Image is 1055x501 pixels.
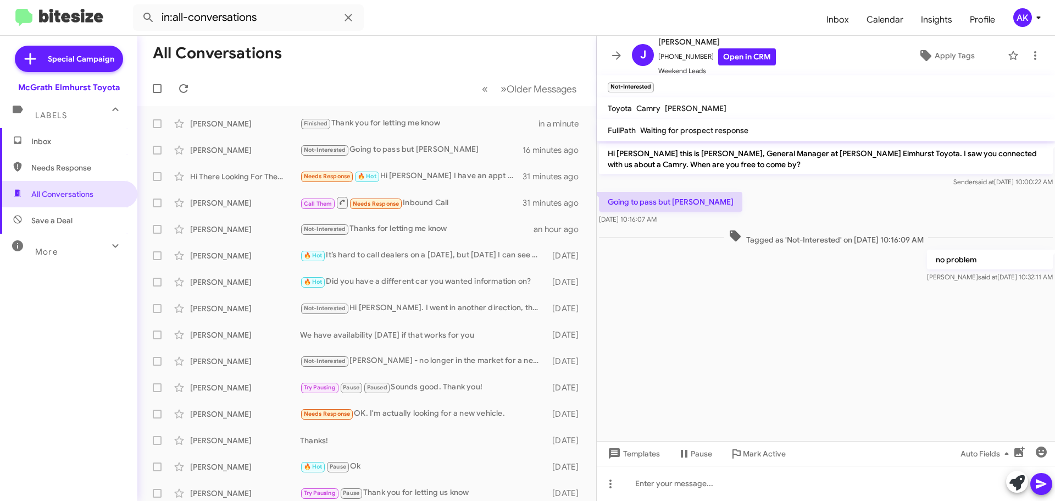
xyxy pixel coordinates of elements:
[300,408,547,420] div: OK. I'm actually looking for a new vehicle.
[665,103,726,113] span: [PERSON_NAME]
[608,125,636,135] span: FullPath
[190,356,300,367] div: [PERSON_NAME]
[599,215,657,223] span: [DATE] 10:16:07 AM
[133,4,364,31] input: Search
[304,225,346,233] span: Not-Interested
[534,224,587,235] div: an hour ago
[367,384,387,391] span: Paused
[599,192,742,212] p: Going to pass but [PERSON_NAME]
[35,247,58,257] span: More
[300,381,547,394] div: Sounds good. Thank you!
[304,384,336,391] span: Try Pausing
[31,215,73,226] span: Save a Deal
[31,136,125,147] span: Inbox
[15,46,123,72] a: Special Campaign
[608,82,654,92] small: Not-Interested
[935,46,975,65] span: Apply Tags
[18,82,120,93] div: McGrath Elmhurst Toyota
[475,78,495,100] button: Previous
[658,65,776,76] span: Weekend Leads
[927,273,1053,281] span: [PERSON_NAME] [DATE] 10:32:11 AM
[190,461,300,472] div: [PERSON_NAME]
[304,278,323,285] span: 🔥 Hot
[300,487,547,499] div: Thank you for letting us know
[343,489,359,497] span: Pause
[304,252,323,259] span: 🔥 Hot
[597,444,669,464] button: Templates
[300,302,547,315] div: Hi [PERSON_NAME]. I went in another direction, thank you.
[507,83,576,95] span: Older Messages
[718,48,776,65] a: Open in CRM
[636,103,660,113] span: Camry
[818,4,858,36] span: Inbox
[547,461,587,472] div: [DATE]
[608,103,632,113] span: Toyota
[482,82,488,96] span: «
[358,173,376,180] span: 🔥 Hot
[640,46,646,64] span: J
[978,273,997,281] span: said at
[304,463,323,470] span: 🔥 Hot
[300,329,547,340] div: We have availability [DATE] if that works for you
[304,146,346,153] span: Not-Interested
[975,178,994,186] span: said at
[743,444,786,464] span: Mark Active
[523,145,587,156] div: 16 minutes ago
[153,45,282,62] h1: All Conversations
[190,409,300,420] div: [PERSON_NAME]
[721,444,795,464] button: Mark Active
[330,463,346,470] span: Pause
[658,35,776,48] span: [PERSON_NAME]
[547,409,587,420] div: [DATE]
[300,117,538,130] div: Thank you for letting me know
[304,200,332,207] span: Call Them
[190,171,300,182] div: Hi There Looking For The Otd On This Vehicle
[724,229,928,245] span: Tagged as 'Not-Interested' on [DATE] 10:16:09 AM
[691,444,712,464] span: Pause
[927,250,1053,269] p: no problem
[190,197,300,208] div: [PERSON_NAME]
[300,144,523,156] div: Going to pass but [PERSON_NAME]
[300,435,547,446] div: Thanks!
[547,435,587,446] div: [DATE]
[304,410,351,417] span: Needs Response
[300,196,523,210] div: Inbound Call
[476,78,583,100] nav: Page navigation example
[300,276,547,288] div: Did you have a different car you wanted information on?
[547,382,587,393] div: [DATE]
[547,250,587,261] div: [DATE]
[1004,8,1043,27] button: AK
[300,170,523,183] div: Hi [PERSON_NAME] I have an appt with faith [DATE] at 530
[494,78,583,100] button: Next
[912,4,961,36] a: Insights
[190,435,300,446] div: [PERSON_NAME]
[304,120,328,127] span: Finished
[31,189,93,200] span: All Conversations
[952,444,1022,464] button: Auto Fields
[547,329,587,340] div: [DATE]
[190,277,300,288] div: [PERSON_NAME]
[640,125,748,135] span: Waiting for prospect response
[300,355,547,367] div: [PERSON_NAME] - no longer in the market for a new car.
[343,384,359,391] span: Pause
[300,460,547,473] div: Ok
[501,82,507,96] span: »
[606,444,660,464] span: Templates
[190,303,300,314] div: [PERSON_NAME]
[190,488,300,499] div: [PERSON_NAME]
[960,444,1013,464] span: Auto Fields
[547,277,587,288] div: [DATE]
[961,4,1004,36] a: Profile
[858,4,912,36] a: Calendar
[304,305,346,312] span: Not-Interested
[669,444,721,464] button: Pause
[31,162,125,173] span: Needs Response
[190,118,300,129] div: [PERSON_NAME]
[547,488,587,499] div: [DATE]
[547,303,587,314] div: [DATE]
[547,356,587,367] div: [DATE]
[953,178,1053,186] span: Sender [DATE] 10:00:22 AM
